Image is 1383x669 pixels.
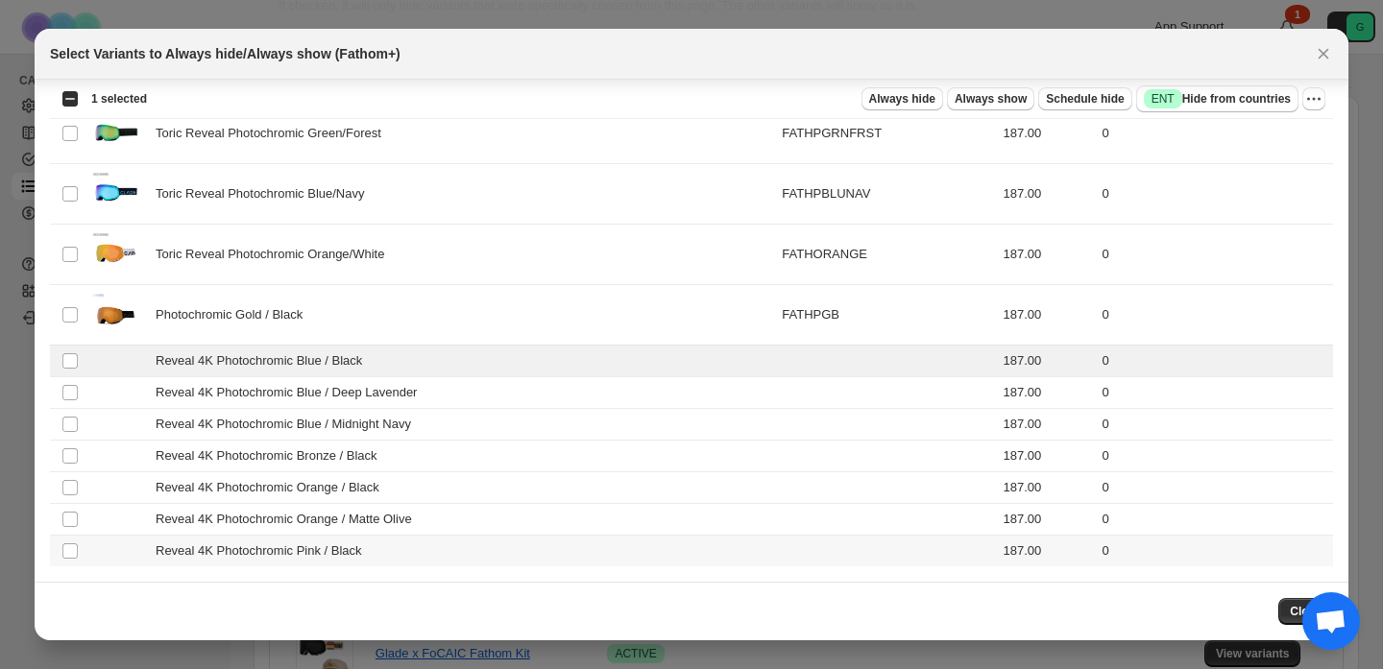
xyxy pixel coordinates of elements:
[869,91,935,107] span: Always hide
[92,109,140,157] img: fathom_crops-13_ee4849ac-0d0d-422a-b650-a69de078274b.webp
[1038,87,1131,110] button: Schedule hide
[1096,104,1333,164] td: 0
[1046,91,1124,107] span: Schedule hide
[1302,592,1360,650] a: Open chat
[1096,441,1333,472] td: 0
[156,478,390,497] span: Reveal 4K Photochromic Orange / Black
[156,415,422,434] span: Reveal 4K Photochromic Blue / Midnight Navy
[997,104,1096,164] td: 187.00
[1096,285,1333,346] td: 0
[1144,89,1291,108] span: Hide from countries
[156,245,395,264] span: Toric Reveal Photochromic Orange/White
[776,225,997,285] td: FATHORANGE
[1096,472,1333,504] td: 0
[50,44,400,63] h2: Select Variants to Always hide/Always show (Fathom+)
[92,170,140,218] img: fathom_crops-15_98fe8ec3-51f5-408b-a487-82c7982fefc4.jpg
[91,91,147,107] span: 1 selected
[156,351,373,370] span: Reveal 4K Photochromic Blue / Black
[861,87,943,110] button: Always hide
[997,164,1096,225] td: 187.00
[1136,85,1298,112] button: SuccessENTHide from countries
[92,230,140,278] img: whitecrops-29.jpg
[997,377,1096,409] td: 187.00
[955,91,1027,107] span: Always show
[1152,91,1175,107] span: ENT
[997,441,1096,472] td: 187.00
[156,541,372,561] span: Reveal 4K Photochromic Pink / Black
[1096,164,1333,225] td: 0
[156,184,375,203] span: Toric Reveal Photochromic Blue/Navy
[1096,409,1333,441] td: 0
[1290,604,1322,619] span: Close
[997,536,1096,567] td: 187.00
[997,409,1096,441] td: 187.00
[1302,87,1325,110] button: More actions
[1096,377,1333,409] td: 0
[1278,598,1333,625] button: Close
[997,225,1096,285] td: 187.00
[997,472,1096,504] td: 187.00
[1096,536,1333,567] td: 0
[1096,225,1333,285] td: 0
[1096,346,1333,377] td: 0
[947,87,1034,110] button: Always show
[1096,504,1333,536] td: 0
[156,446,387,466] span: Reveal 4K Photochromic Bronze / Black
[156,383,427,402] span: Reveal 4K Photochromic Blue / Deep Lavender
[156,305,313,324] span: Photochromic Gold / Black
[156,510,422,529] span: Reveal 4K Photochromic Orange / Matte Olive
[776,164,997,225] td: FATHPBLUNAV
[1310,40,1337,67] button: Close
[776,104,997,164] td: FATHPGRNFRST
[156,124,392,143] span: Toric Reveal Photochromic Green/Forest
[997,504,1096,536] td: 187.00
[997,285,1096,346] td: 187.00
[776,285,997,346] td: FATHPGB
[997,346,1096,377] td: 187.00
[92,291,140,339] img: fathom_crops-02.png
